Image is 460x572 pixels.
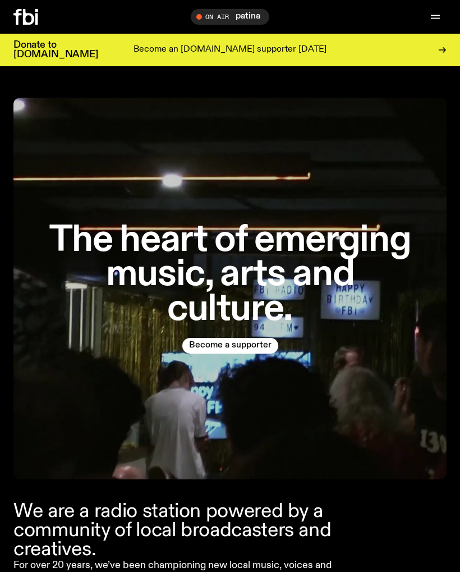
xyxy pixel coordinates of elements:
[182,338,278,354] button: Become a supporter
[191,9,269,25] button: On Airpatina
[13,502,336,560] h2: We are a radio station powered by a community of local broadcasters and creatives.
[45,223,415,327] h1: The heart of emerging music, arts and culture.
[13,40,98,60] h3: Donate to [DOMAIN_NAME]
[134,45,326,55] p: Become an [DOMAIN_NAME] supporter [DATE]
